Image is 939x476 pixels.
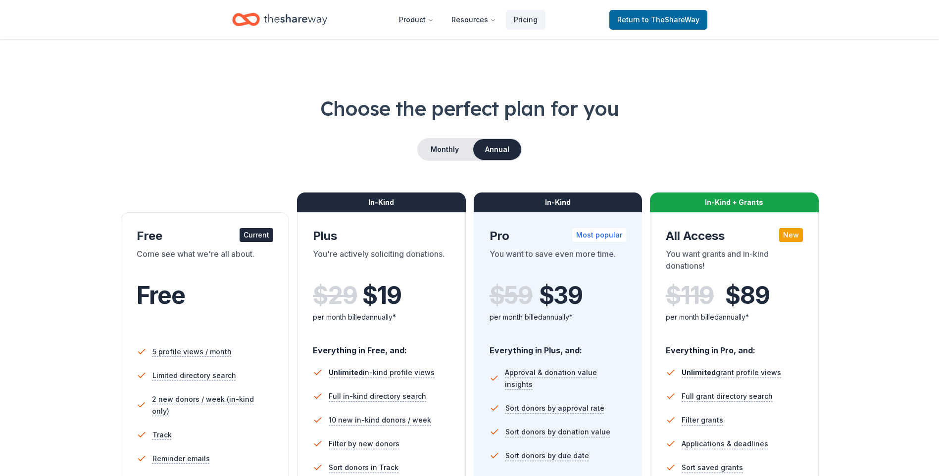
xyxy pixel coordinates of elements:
div: Come see what we're all about. [137,248,274,276]
div: Everything in Pro, and: [666,336,803,357]
span: grant profile views [682,368,781,377]
div: You're actively soliciting donations. [313,248,450,276]
div: In-Kind [297,192,466,212]
span: Sort donors by donation value [505,426,610,438]
div: per month billed annually* [490,311,627,323]
span: 10 new in-kind donors / week [329,414,431,426]
div: Current [240,228,273,242]
div: per month billed annually* [313,311,450,323]
button: Monthly [418,139,471,160]
div: Plus [313,228,450,244]
span: $ 19 [362,282,401,309]
span: $ 39 [539,282,583,309]
button: Annual [473,139,521,160]
a: Home [232,8,327,31]
div: Most popular [572,228,626,242]
div: Everything in Free, and: [313,336,450,357]
span: in-kind profile views [329,368,435,377]
span: 2 new donors / week (in-kind only) [152,393,273,417]
div: Everything in Plus, and: [490,336,627,357]
span: Full in-kind directory search [329,390,426,402]
a: Pricing [506,10,545,30]
a: Returnto TheShareWay [609,10,707,30]
span: to TheShareWay [642,15,699,24]
div: You want to save even more time. [490,248,627,276]
button: Product [391,10,442,30]
span: Filter by new donors [329,438,399,450]
span: $ 89 [725,282,769,309]
span: Unlimited [329,368,363,377]
h1: Choose the perfect plan for you [40,95,899,122]
div: You want grants and in-kind donations! [666,248,803,276]
span: Filter grants [682,414,723,426]
span: Full grant directory search [682,390,773,402]
span: Free [137,281,185,310]
span: Track [152,429,172,441]
span: Unlimited [682,368,716,377]
div: Pro [490,228,627,244]
span: Return [617,14,699,26]
span: Limited directory search [152,370,236,381]
div: Free [137,228,274,244]
div: New [779,228,803,242]
span: Sort donors by due date [505,450,589,462]
button: Resources [444,10,504,30]
span: Reminder emails [152,453,210,465]
span: Approval & donation value insights [505,367,626,390]
div: In-Kind [474,192,642,212]
nav: Main [391,8,545,31]
span: Sort saved grants [682,462,743,474]
span: Applications & deadlines [682,438,768,450]
div: All Access [666,228,803,244]
div: In-Kind + Grants [650,192,819,212]
div: per month billed annually* [666,311,803,323]
span: Sort donors by approval rate [505,402,604,414]
span: 5 profile views / month [152,346,232,358]
span: Sort donors in Track [329,462,398,474]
